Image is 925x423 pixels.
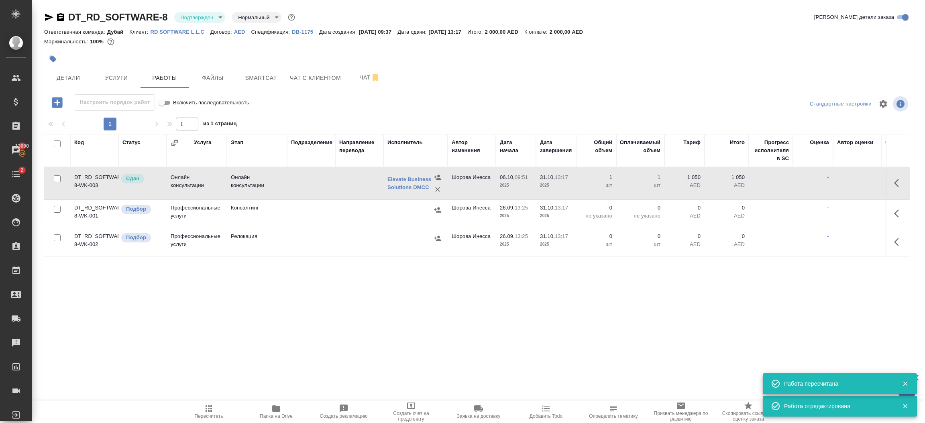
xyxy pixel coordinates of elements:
[555,174,568,180] p: 13:17
[70,200,118,228] td: DT_RD_SOFTWARE-8-WK-001
[242,73,280,83] span: Smartcat
[620,212,660,220] p: не указано
[178,14,216,21] button: Подтвержден
[387,138,423,146] div: Исполнитель
[784,402,890,410] div: Работа отредактирована
[515,233,528,239] p: 13:25
[524,29,550,35] p: К оплате:
[515,205,528,211] p: 13:25
[290,73,341,83] span: Чат с клиентом
[889,232,909,252] button: Здесь прячутся важные кнопки
[74,138,84,146] div: Код
[709,173,745,181] p: 1 050
[231,232,283,240] p: Релокация
[448,169,496,197] td: Шорова Инесса
[194,138,211,146] div: Услуга
[167,169,227,197] td: Онлайн консультации
[515,174,528,180] p: 09:51
[709,240,745,248] p: AED
[814,13,894,21] span: [PERSON_NAME] детали заказа
[68,12,168,22] a: DT_RD_SOFTWARE-8
[236,14,272,21] button: Нормальный
[2,164,30,184] a: 2
[319,29,359,35] p: Дата создания:
[56,12,65,22] button: Скопировать ссылку
[580,204,612,212] p: 0
[167,228,227,256] td: Профессиональные услуги
[231,173,283,189] p: Онлайн консультации
[44,29,107,35] p: Ответственная команда:
[448,200,496,228] td: Шорова Инесса
[231,204,283,212] p: Консалтинг
[500,138,532,155] div: Дата начала
[540,233,555,239] p: 31.10,
[540,181,572,189] p: 2025
[668,240,701,248] p: AED
[203,119,237,130] span: из 1 страниц
[49,73,88,83] span: Детали
[485,29,524,35] p: 2 000,00 AED
[467,29,485,35] p: Итого:
[889,173,909,193] button: Здесь прячутся важные кнопки
[46,94,68,111] button: Добавить работу
[540,212,572,220] p: 2025
[500,212,532,220] p: 2025
[709,232,745,240] p: 0
[292,29,319,35] p: DB-1175
[709,212,745,220] p: AED
[897,403,913,410] button: Закрыть
[432,232,444,244] button: Назначить
[232,12,281,23] div: Подтвержден
[668,181,701,189] p: AED
[286,12,297,22] button: Доп статусы указывают на важность/срочность заказа
[580,212,612,220] p: не указано
[580,173,612,181] p: 1
[555,233,568,239] p: 13:17
[540,174,555,180] p: 31.10,
[359,29,398,35] p: [DATE] 09:37
[580,181,612,189] p: шт
[620,240,660,248] p: шт
[167,200,227,228] td: Профессиональные услуги
[620,138,660,155] div: Оплачиваемый объем
[432,183,444,195] button: Удалить
[540,205,555,211] p: 31.10,
[500,233,515,239] p: 26.09,
[668,232,701,240] p: 0
[709,181,745,189] p: AED
[668,173,701,181] p: 1 050
[151,28,211,35] a: RD SOFTWARE L.L.C
[371,73,380,83] svg: Отписаться
[350,73,389,83] span: Чат
[126,234,146,242] p: Подбор
[885,138,904,146] div: Файлы
[540,240,572,248] p: 2025
[580,232,612,240] p: 0
[500,240,532,248] p: 2025
[97,73,136,83] span: Услуги
[500,181,532,189] p: 2025
[44,39,90,45] p: Маржинальность:
[234,28,251,35] a: AED
[810,138,829,146] div: Оценка
[580,240,612,248] p: шт
[10,142,34,150] span: 13000
[893,96,910,112] span: Посмотреть информацию
[784,380,890,388] div: Работа пересчитана
[44,12,54,22] button: Скопировать ссылку для ЯМессенджера
[620,181,660,189] p: шт
[120,204,163,215] div: Можно подбирать исполнителей
[194,73,232,83] span: Файлы
[126,205,146,213] p: Подбор
[171,139,179,147] button: Сгруппировать
[683,138,701,146] div: Тариф
[251,29,292,35] p: Спецификация:
[292,28,319,35] a: DB-1175
[122,138,141,146] div: Статус
[231,138,243,146] div: Этап
[120,232,163,243] div: Можно подбирать исполнителей
[432,204,444,216] button: Назначить
[753,138,789,163] div: Прогресс исполнителя в SC
[397,29,428,35] p: Дата сдачи:
[129,29,150,35] p: Клиент:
